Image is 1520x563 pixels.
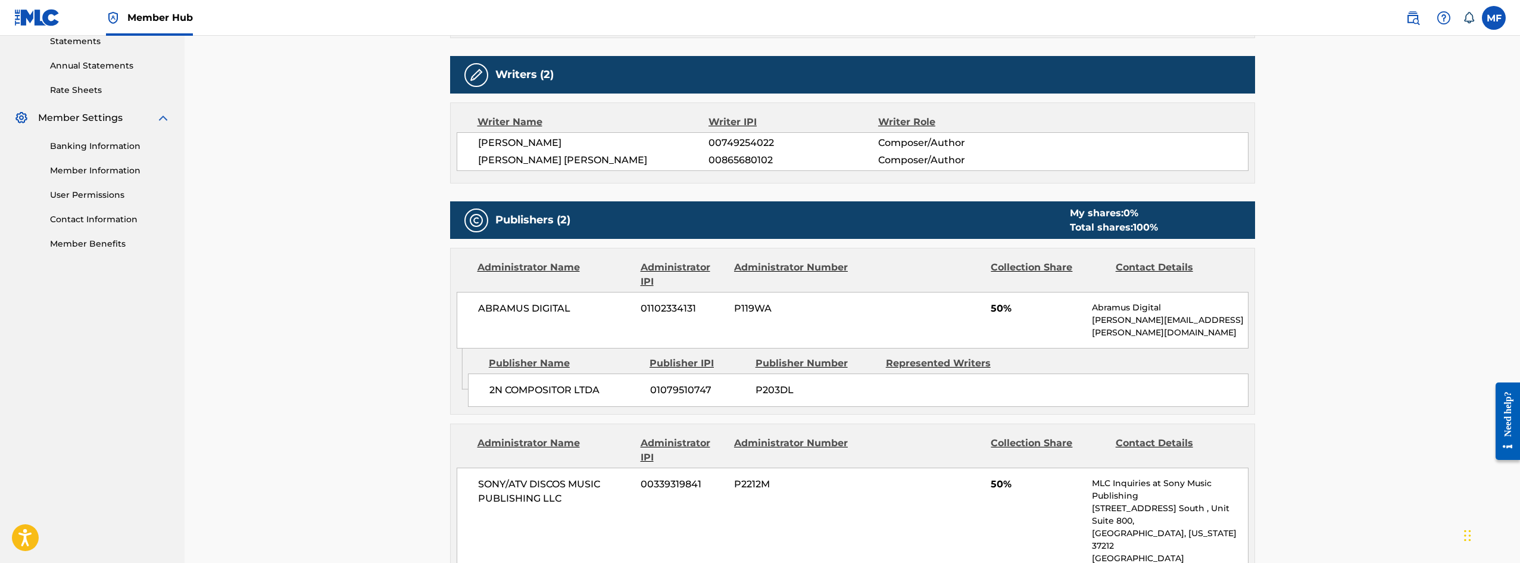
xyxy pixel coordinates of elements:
span: P2212M [734,477,850,492]
div: Administrator Number [734,260,850,289]
img: search [1406,11,1420,25]
div: Contact Details [1116,436,1231,465]
div: Writer Name [477,115,709,129]
div: Widget de chat [1460,506,1520,563]
iframe: Resource Center [1487,374,1520,469]
img: Writers [469,68,483,82]
a: Annual Statements [50,60,170,72]
span: Composer/Author [878,136,1032,150]
iframe: Chat Widget [1460,506,1520,563]
span: [PERSON_NAME] [478,136,709,150]
div: Administrator IPI [641,436,725,465]
span: Member Hub [127,11,193,24]
img: MLC Logo [14,9,60,26]
span: [PERSON_NAME] [PERSON_NAME] [478,153,709,167]
span: SONY/ATV DISCOS MUSIC PUBLISHING LLC [478,477,632,506]
img: Member Settings [14,111,29,125]
span: 00749254022 [708,136,878,150]
span: Composer/Author [878,153,1032,167]
span: ABRAMUS DIGITAL [478,301,632,316]
img: help [1437,11,1451,25]
div: Writer IPI [708,115,878,129]
div: Publisher IPI [650,356,747,371]
span: 0 % [1123,207,1138,219]
span: 01102334131 [641,301,725,316]
div: Arrastar [1464,518,1471,553]
div: Writer Role [878,115,1032,129]
div: Represented Writers [886,356,1007,371]
a: Statements [50,35,170,48]
a: User Permissions [50,189,170,201]
span: 50% [991,477,1083,492]
span: Member Settings [38,111,123,125]
span: 01079510747 [650,383,747,397]
span: 00865680102 [708,153,878,167]
div: Notifications [1463,12,1475,24]
img: Publishers [469,213,483,228]
h5: Publishers (2) [495,213,570,227]
div: Publisher Number [756,356,877,371]
h5: Writers (2) [495,68,554,82]
a: Banking Information [50,140,170,153]
div: Administrator Name [477,436,632,465]
img: Top Rightsholder [106,11,120,25]
a: Member Benefits [50,238,170,250]
span: 100 % [1133,222,1158,233]
p: MLC Inquiries at Sony Music Publishing [1092,477,1247,502]
div: Collection Share [991,436,1106,465]
span: P203DL [756,383,877,397]
a: Contact Information [50,213,170,226]
p: [PERSON_NAME][EMAIL_ADDRESS][PERSON_NAME][DOMAIN_NAME] [1092,314,1247,339]
a: Rate Sheets [50,84,170,97]
div: Collection Share [991,260,1106,289]
div: Help [1432,6,1456,30]
div: User Menu [1482,6,1506,30]
img: expand [156,111,170,125]
p: Abramus Digital [1092,301,1247,314]
a: Public Search [1401,6,1425,30]
div: My shares: [1070,206,1158,220]
span: 2N COMPOSITOR LTDA [489,383,641,397]
div: Contact Details [1116,260,1231,289]
div: Total shares: [1070,220,1158,235]
span: 50% [991,301,1083,316]
div: Administrator IPI [641,260,725,289]
p: [STREET_ADDRESS] South , Unit Suite 800, [1092,502,1247,527]
span: 00339319841 [641,477,725,492]
div: Administrator Number [734,436,850,465]
div: Administrator Name [477,260,632,289]
div: Publisher Name [489,356,641,371]
p: [GEOGRAPHIC_DATA], [US_STATE] 37212 [1092,527,1247,552]
a: Member Information [50,164,170,177]
span: P119WA [734,301,850,316]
